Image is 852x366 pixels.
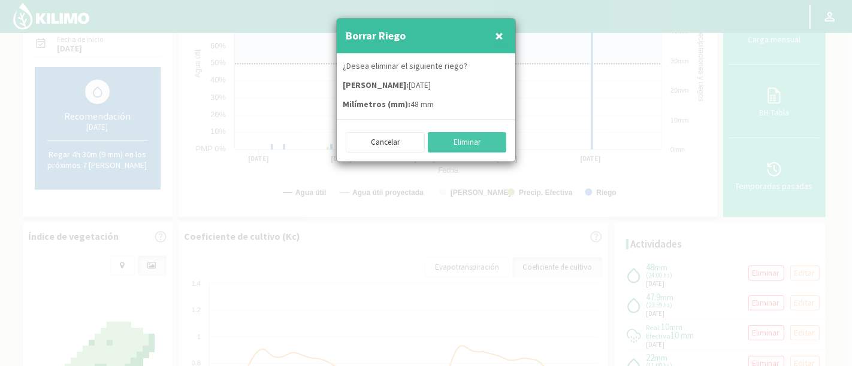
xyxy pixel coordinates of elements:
button: Close [492,24,506,48]
p: ¿Desea eliminar el siguiente riego? [343,60,509,72]
button: Eliminar [428,132,507,152]
strong: [PERSON_NAME]: [343,80,409,90]
h4: Borrar Riego [346,28,406,44]
span: × [495,26,503,45]
strong: Milímetros (mm): [343,99,410,109]
p: 48 mm [343,98,509,111]
button: Cancelar [346,132,425,152]
p: [DATE] [343,79,509,91]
